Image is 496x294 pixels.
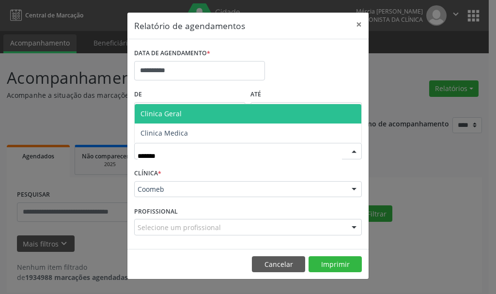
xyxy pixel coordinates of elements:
[138,222,221,232] span: Selecione um profissional
[134,46,210,61] label: DATA DE AGENDAMENTO
[252,256,305,273] button: Cancelar
[140,128,188,138] span: Clinica Medica
[250,87,362,102] label: ATÉ
[309,256,362,273] button: Imprimir
[140,109,182,118] span: Clinica Geral
[134,19,245,32] h5: Relatório de agendamentos
[134,87,246,102] label: De
[349,13,369,36] button: Close
[134,204,178,219] label: PROFISSIONAL
[138,185,342,194] span: Coomeb
[134,166,161,181] label: CLÍNICA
